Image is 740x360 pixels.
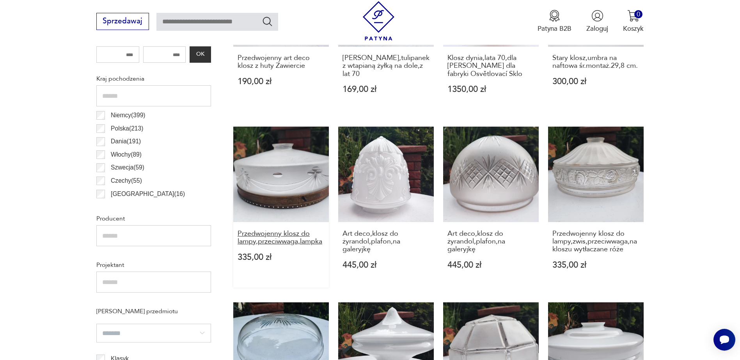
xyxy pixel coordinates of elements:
[538,10,571,33] button: Patyna B2B
[342,85,429,94] p: 169,00 zł
[552,54,639,70] h3: Stary klosz,umbra na naftowa śr.montaż.29,8 cm.
[586,24,608,33] p: Zaloguj
[548,127,644,287] a: Przedwojenny klosz do lampy,zwis,przeciwwaga,na kloszu wytłaczane różePrzedwojenny klosz do lampy...
[111,189,185,199] p: [GEOGRAPHIC_DATA] ( 16 )
[627,10,639,22] img: Ikona koszyka
[623,10,644,33] button: 0Koszyk
[233,127,329,287] a: Przedwojenny klosz do lampy,przeciwwaga,lampkaPrzedwojenny klosz do lampy,przeciwwaga,lampka335,0...
[342,230,429,254] h3: Art deco,klosz do żyrandol,plafon,na galeryjkę
[538,10,571,33] a: Ikona medaluPatyna B2B
[342,261,429,269] p: 445,00 zł
[538,24,571,33] p: Patyna B2B
[591,10,603,22] img: Ikonka użytkownika
[111,150,142,160] p: Włochy ( 89 )
[238,78,325,86] p: 190,00 zł
[443,127,539,287] a: Art deco,klosz do żyrandol,plafon,na galeryjkęArt deco,klosz do żyrandol,plafon,na galeryjkę445,0...
[262,16,273,27] button: Szukaj
[548,10,561,22] img: Ikona medalu
[447,54,534,78] h3: Klosz dynia,lata 70,dla [PERSON_NAME] dla fabryki Osvětlovací Sklo
[447,85,534,94] p: 1350,00 zł
[111,202,185,212] p: [GEOGRAPHIC_DATA] ( 15 )
[96,306,211,316] p: [PERSON_NAME] przedmiotu
[190,46,211,63] button: OK
[552,78,639,86] p: 300,00 zł
[586,10,608,33] button: Zaloguj
[447,230,534,254] h3: Art deco,klosz do żyrandol,plafon,na galeryjkę
[96,19,149,25] a: Sprzedawaj
[111,124,143,134] p: Polska ( 213 )
[552,261,639,269] p: 335,00 zł
[96,260,211,270] p: Projektant
[634,10,642,18] div: 0
[111,110,145,120] p: Niemcy ( 399 )
[338,127,434,287] a: Art deco,klosz do żyrandol,plafon,na galeryjkęArt deco,klosz do żyrandol,plafon,na galeryjkę445,0...
[623,24,644,33] p: Koszyk
[238,54,325,70] h3: Przedwojenny art deco klosz z huty Zawiercie
[111,162,144,173] p: Szwecja ( 59 )
[111,176,142,186] p: Czechy ( 55 )
[111,136,141,146] p: Dania ( 191 )
[447,261,534,269] p: 445,00 zł
[552,230,639,254] h3: Przedwojenny klosz do lampy,zwis,przeciwwaga,na kloszu wytłaczane róże
[359,1,398,41] img: Patyna - sklep z meblami i dekoracjami vintage
[96,74,211,84] p: Kraj pochodzenia
[96,214,211,224] p: Producent
[238,230,325,246] h3: Przedwojenny klosz do lampy,przeciwwaga,lampka
[96,13,149,30] button: Sprzedawaj
[342,54,429,78] h3: [PERSON_NAME],tulipanek z wtapianą żyłką na dole,z lat 70
[713,329,735,351] iframe: Smartsupp widget button
[238,253,325,261] p: 335,00 zł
